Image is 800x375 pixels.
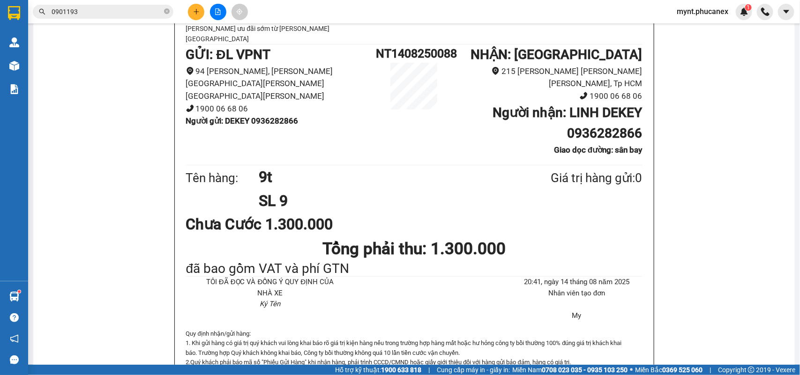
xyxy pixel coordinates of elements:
span: mynt.phucanex [669,6,736,17]
b: GỬI : ĐL VPNT [186,47,270,62]
b: Người gửi : DEKEY 0936282866 [186,116,299,125]
span: ⚪️ [630,368,633,372]
li: 94 [PERSON_NAME], [PERSON_NAME][GEOGRAPHIC_DATA][PERSON_NAME][GEOGRAPHIC_DATA][PERSON_NAME] [186,65,376,103]
sup: 1 [745,4,752,11]
span: Hỗ trợ kỹ thuật: [335,365,421,375]
img: warehouse-icon [9,37,19,47]
img: logo.jpg [102,12,124,34]
p: 1. Khi gửi hàng có giá trị quý khách vui lòng khai báo rõ giá trị kiện hàng nếu trong trường hợ... [186,338,643,358]
li: 1900 06 68 06 - Quét mã QR để [PERSON_NAME] ưu đãi sớm từ [PERSON_NAME][GEOGRAPHIC_DATA] [186,13,355,44]
li: 1900 06 68 06 [186,103,376,115]
li: Nhân viên tạo đơn [511,288,642,299]
span: | [428,365,430,375]
span: caret-down [782,7,791,16]
span: Cung cấp máy in - giấy in: [437,365,510,375]
div: Tên hàng: [186,169,259,188]
img: logo.jpg [12,12,59,59]
span: | [710,365,711,375]
button: caret-down [778,4,794,20]
span: plus [193,8,200,15]
h1: SL 9 [259,189,505,213]
span: environment [186,67,194,75]
div: đã bao gồm VAT và phí GTN [186,262,643,276]
li: 1900 06 68 06 [452,90,643,103]
img: warehouse-icon [9,61,19,71]
img: logo-vxr [8,6,20,20]
button: plus [188,4,204,20]
h1: NT1408250088 [376,44,452,63]
span: file-add [215,8,221,15]
button: file-add [210,4,226,20]
span: phone [580,92,588,100]
img: phone-icon [761,7,770,16]
li: My [511,310,642,322]
strong: 1900 633 818 [381,366,421,374]
p: 2.Quý khách phải báo mã số "Phiếu Gửi Hàng" khi nhận hàng, phải trình CCCD/CMND hoặ... [186,358,643,367]
span: close-circle [164,8,170,14]
img: icon-new-feature [740,7,748,16]
div: Giá trị hàng gửi: 0 [505,169,642,188]
span: notification [10,334,19,343]
b: [DOMAIN_NAME] [79,36,129,43]
h1: 9t [259,165,505,189]
span: environment [492,67,500,75]
b: Giao dọc đường: sân bay [554,145,642,154]
span: message [10,355,19,364]
li: 215 [PERSON_NAME] [PERSON_NAME] [PERSON_NAME], Tp HCM [452,65,643,90]
span: copyright [748,367,755,373]
span: phone [186,104,194,112]
b: NHẬN : [GEOGRAPHIC_DATA] [471,47,642,62]
span: Miền Bắc [635,365,703,375]
i: Ký Tên [260,300,280,308]
strong: 0369 525 060 [662,366,703,374]
span: close-circle [164,7,170,16]
strong: 0708 023 035 - 0935 103 250 [542,366,628,374]
li: (c) 2017 [79,44,129,56]
span: search [39,8,45,15]
div: Chưa Cước 1.300.000 [186,213,336,236]
img: solution-icon [9,84,19,94]
b: Phúc An Express [12,60,49,121]
b: Gửi khách hàng [58,14,93,58]
img: warehouse-icon [9,292,19,301]
h1: Tổng phải thu: 1.300.000 [186,236,643,262]
button: aim [232,4,248,20]
sup: 1 [18,290,21,293]
li: TÔI ĐÃ ĐỌC VÀ ĐỒNG Ý QUY ĐỊNH CỦA NHÀ XE [205,277,336,299]
li: 20:41, ngày 14 tháng 08 năm 2025 [511,277,642,288]
span: aim [236,8,243,15]
input: Tìm tên, số ĐT hoặc mã đơn [52,7,162,17]
span: 1 [747,4,750,11]
b: Người nhận : LINH DEKEY 0936282866 [493,105,642,141]
span: question-circle [10,313,19,322]
span: Miền Nam [512,365,628,375]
